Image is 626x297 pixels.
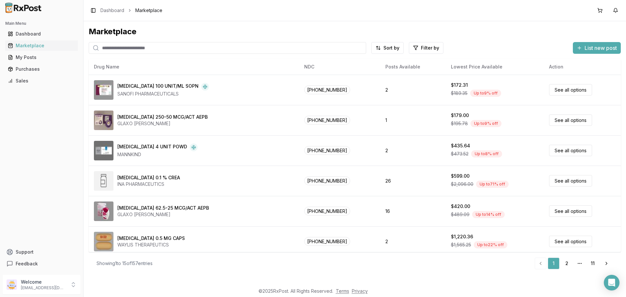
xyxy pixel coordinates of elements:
a: Marketplace [5,40,78,52]
span: [PHONE_NUMBER] [304,146,350,155]
button: Sort by [371,42,404,54]
span: $189.35 [451,90,468,97]
th: Drug Name [89,59,299,75]
div: My Posts [8,54,75,61]
a: My Posts [5,52,78,63]
a: Sales [5,75,78,87]
a: See all options [549,114,592,126]
div: [MEDICAL_DATA] 0.1 % CREA [117,174,180,181]
img: User avatar [7,279,17,290]
th: Lowest Price Available [446,59,544,75]
span: [PHONE_NUMBER] [304,176,350,185]
img: Advair Diskus 250-50 MCG/ACT AEPB [94,111,113,130]
div: [MEDICAL_DATA] 100 UNIT/ML SOPN [117,83,199,91]
div: Up to 8 % off [471,150,502,157]
td: 1 [380,105,445,135]
div: GLAXO [PERSON_NAME] [117,211,209,218]
div: $172.31 [451,82,468,88]
span: [PHONE_NUMBER] [304,237,350,246]
div: Purchases [8,66,75,72]
div: Up to 22 % off [474,241,507,248]
button: Purchases [3,64,81,74]
div: Open Intercom Messenger [604,275,619,290]
a: Go to next page [600,258,613,269]
button: Filter by [409,42,443,54]
div: [MEDICAL_DATA] 0.5 MG CAPS [117,235,185,242]
button: Dashboard [3,29,81,39]
div: MANNKIND [117,151,198,158]
div: Showing 1 to 15 of 157 entries [97,260,153,267]
nav: pagination [535,258,613,269]
div: [MEDICAL_DATA] 4 UNIT POWD [117,143,187,151]
td: 2 [380,226,445,257]
div: Sales [8,78,75,84]
div: $435.64 [451,142,470,149]
div: [MEDICAL_DATA] 250-50 MCG/ACT AEPB [117,114,208,120]
a: Terms [336,288,349,294]
div: GLAXO [PERSON_NAME] [117,120,208,127]
span: $2,096.00 [451,181,473,187]
td: 26 [380,166,445,196]
td: 2 [380,135,445,166]
a: List new post [573,45,621,52]
div: Dashboard [8,31,75,37]
span: [PHONE_NUMBER] [304,85,350,94]
a: See all options [549,175,592,186]
h2: Main Menu [5,21,78,26]
a: Purchases [5,63,78,75]
div: $179.00 [451,112,469,119]
button: My Posts [3,52,81,63]
nav: breadcrumb [100,7,162,14]
a: See all options [549,84,592,96]
span: Feedback [16,260,38,267]
div: Up to 9 % off [470,120,501,127]
a: See all options [549,205,592,217]
span: [PHONE_NUMBER] [304,116,350,125]
button: List new post [573,42,621,54]
a: See all options [549,145,592,156]
div: SANOFI PHARMACEUTICALS [117,91,209,97]
button: Sales [3,76,81,86]
button: Support [3,246,81,258]
div: INA PHARMACEUTICS [117,181,180,187]
th: Action [544,59,621,75]
th: NDC [299,59,380,75]
a: Dashboard [5,28,78,40]
div: [MEDICAL_DATA] 62.5-25 MCG/ACT AEPB [117,205,209,211]
img: Admelog SoloStar 100 UNIT/ML SOPN [94,80,113,100]
img: Avodart 0.5 MG CAPS [94,232,113,251]
div: Marketplace [89,26,621,37]
span: $195.78 [451,120,468,127]
span: List new post [585,44,617,52]
th: Posts Available [380,59,445,75]
img: RxPost Logo [3,3,44,13]
span: $473.52 [451,151,469,157]
div: Up to 71 % off [476,181,509,188]
img: Anoro Ellipta 62.5-25 MCG/ACT AEPB [94,201,113,221]
div: $1,220.36 [451,233,473,240]
img: Afrezza 4 UNIT POWD [94,141,113,160]
td: 2 [380,75,445,105]
p: [EMAIL_ADDRESS][DOMAIN_NAME] [21,285,66,290]
span: [PHONE_NUMBER] [304,207,350,215]
a: Dashboard [100,7,124,14]
button: Feedback [3,258,81,270]
span: Sort by [383,45,399,51]
a: Privacy [352,288,368,294]
p: Welcome [21,279,66,285]
button: Marketplace [3,40,81,51]
img: Amcinonide 0.1 % CREA [94,171,113,191]
span: Filter by [421,45,439,51]
div: Up to 14 % off [472,211,505,218]
div: Up to 9 % off [470,90,501,97]
div: WAYLIS THERAPEUTICS [117,242,185,248]
div: $599.00 [451,173,469,179]
div: Marketplace [8,42,75,49]
a: 2 [561,258,573,269]
span: $489.09 [451,211,469,218]
td: 16 [380,196,445,226]
span: Marketplace [135,7,162,14]
a: 1 [548,258,559,269]
a: See all options [549,236,592,247]
a: 11 [587,258,599,269]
